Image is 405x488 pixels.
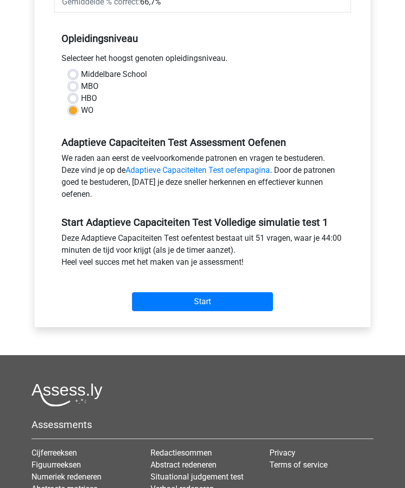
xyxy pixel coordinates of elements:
[31,449,77,458] a: Cijferreeksen
[269,449,295,458] a: Privacy
[150,461,216,470] a: Abstract redeneren
[81,93,97,105] label: HBO
[150,473,243,482] a: Situational judgement test
[54,233,351,273] div: Deze Adaptieve Capaciteiten Test oefentest bestaat uit 51 vragen, waar je 44:00 minuten de tijd v...
[269,461,327,470] a: Terms of service
[54,53,351,69] div: Selecteer het hoogst genoten opleidingsniveau.
[31,419,373,431] h5: Assessments
[61,137,343,149] h5: Adaptieve Capaciteiten Test Assessment Oefenen
[31,473,101,482] a: Numeriek redeneren
[31,461,81,470] a: Figuurreeksen
[150,449,212,458] a: Redactiesommen
[132,293,273,312] input: Start
[81,69,147,81] label: Middelbare School
[61,217,343,229] h5: Start Adaptieve Capaciteiten Test Volledige simulatie test 1
[125,166,270,175] a: Adaptieve Capaciteiten Test oefenpagina
[61,29,343,49] h5: Opleidingsniveau
[54,153,351,205] div: We raden aan eerst de veelvoorkomende patronen en vragen te bestuderen. Deze vind je op de . Door...
[81,81,98,93] label: MBO
[31,384,102,407] img: Assessly logo
[81,105,93,117] label: WO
